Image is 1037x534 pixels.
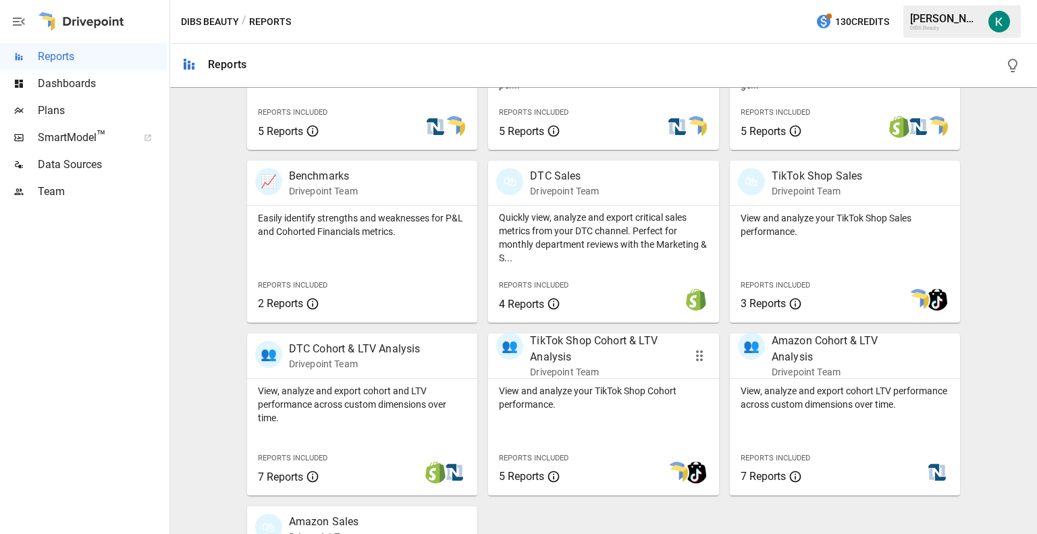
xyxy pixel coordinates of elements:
[685,289,707,311] img: shopify
[38,157,167,173] span: Data Sources
[289,357,421,371] p: Drivepoint Team
[258,471,303,483] span: 7 Reports
[499,108,568,117] span: Reports Included
[499,298,544,311] span: 4 Reports
[38,184,167,200] span: Team
[258,281,327,290] span: Reports Included
[741,125,786,138] span: 5 Reports
[258,297,303,310] span: 2 Reports
[38,103,167,119] span: Plans
[741,297,786,310] span: 3 Reports
[685,462,707,483] img: tiktok
[741,108,810,117] span: Reports Included
[258,108,327,117] span: Reports Included
[926,462,948,483] img: netsuite
[97,128,106,144] span: ™
[738,168,765,195] div: 🛍
[910,25,980,31] div: DIBS Beauty
[741,470,786,483] span: 7 Reports
[741,454,810,462] span: Reports Included
[289,341,421,357] p: DTC Cohort & LTV Analysis
[208,58,246,71] div: Reports
[255,168,282,195] div: 📈
[666,116,688,138] img: netsuite
[772,365,917,379] p: Drivepoint Team
[907,116,929,138] img: netsuite
[530,184,599,198] p: Drivepoint Team
[289,168,358,184] p: Benchmarks
[289,184,358,198] p: Drivepoint Team
[499,281,568,290] span: Reports Included
[444,116,465,138] img: smart model
[530,168,599,184] p: DTC Sales
[499,470,544,483] span: 5 Reports
[772,184,863,198] p: Drivepoint Team
[499,125,544,138] span: 5 Reports
[835,14,889,30] span: 130 Credits
[496,333,523,360] div: 👥
[499,211,708,265] p: Quickly view, analyze and export critical sales metrics from your DTC channel. Perfect for monthl...
[772,333,917,365] p: Amazon Cohort & LTV Analysis
[181,14,239,30] button: DIBS Beauty
[910,12,980,25] div: [PERSON_NAME]
[741,281,810,290] span: Reports Included
[530,365,675,379] p: Drivepoint Team
[926,289,948,311] img: tiktok
[425,462,446,483] img: shopify
[289,514,359,530] p: Amazon Sales
[258,125,303,138] span: 5 Reports
[499,384,708,411] p: View and analyze your TikTok Shop Cohort performance.
[258,384,467,425] p: View, analyze and export cohort and LTV performance across custom dimensions over time.
[425,116,446,138] img: netsuite
[926,116,948,138] img: smart model
[810,9,895,34] button: 130Credits
[38,76,167,92] span: Dashboards
[741,384,950,411] p: View, analyze and export cohort LTV performance across custom dimensions over time.
[666,462,688,483] img: smart model
[741,211,950,238] p: View and analyze your TikTok Shop Sales performance.
[258,454,327,462] span: Reports Included
[980,3,1018,41] button: Katherine Rose
[38,49,167,65] span: Reports
[496,168,523,195] div: 🛍
[258,211,467,238] p: Easily identify strengths and weaknesses for P&L and Cohorted Financials metrics.
[242,14,246,30] div: /
[530,333,675,365] p: TikTok Shop Cohort & LTV Analysis
[685,116,707,138] img: smart model
[907,289,929,311] img: smart model
[988,11,1010,32] img: Katherine Rose
[738,333,765,360] div: 👥
[444,462,465,483] img: netsuite
[255,341,282,368] div: 👥
[499,454,568,462] span: Reports Included
[772,168,863,184] p: TikTok Shop Sales
[888,116,910,138] img: shopify
[38,130,129,146] span: SmartModel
